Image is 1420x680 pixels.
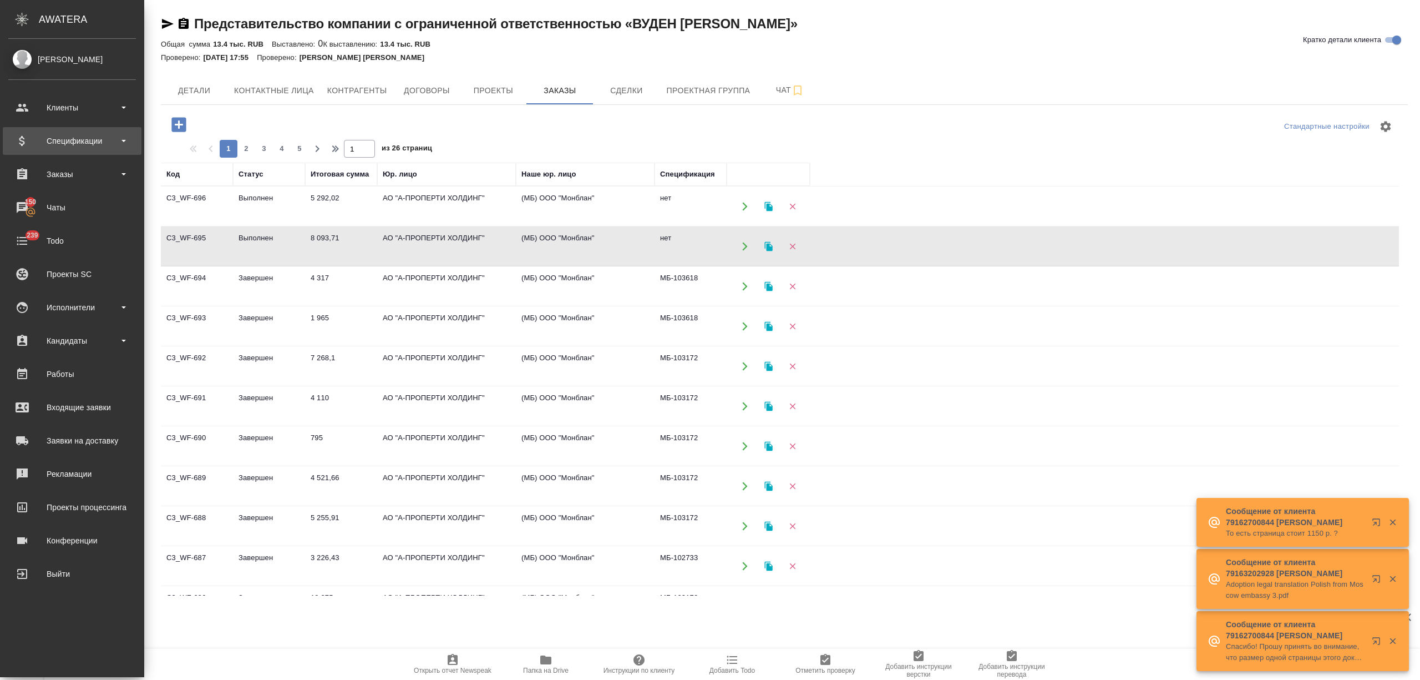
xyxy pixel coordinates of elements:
[233,227,305,266] td: Выполнен
[757,555,780,577] button: Клонировать
[161,307,233,346] td: C3_WF-693
[166,169,180,180] div: Код
[1381,517,1404,527] button: Закрыть
[305,467,377,506] td: 4 521,66
[8,233,136,249] div: Todo
[291,143,308,154] span: 5
[377,507,516,546] td: АО "А-ПРОПЕРТИ ХОЛДИНГ"
[965,649,1058,680] button: Добавить инструкции перевода
[305,587,377,626] td: 18 375
[879,663,958,678] span: Добавить инструкции верстки
[3,493,141,521] a: Проекты процессинга
[779,649,872,680] button: Отметить проверку
[655,547,727,586] td: МБ-102733
[8,199,136,216] div: Чаты
[655,587,727,626] td: МБ-103172
[655,347,727,386] td: МБ-103172
[516,587,655,626] td: (МБ) ООО "Монблан"
[400,84,453,98] span: Договоры
[161,53,204,62] p: Проверено:
[763,83,816,97] span: Чат
[1226,506,1365,528] p: Сообщение от клиента 79162700844 [PERSON_NAME]
[237,140,255,158] button: 2
[305,387,377,426] td: 4 110
[516,307,655,346] td: (МБ) ООО "Монблан"
[733,275,756,298] button: Открыть
[20,230,45,241] span: 239
[872,649,965,680] button: Добавить инструкции верстки
[233,307,305,346] td: Завершен
[161,427,233,466] td: C3_WF-690
[516,547,655,586] td: (МБ) ООО "Монблан"
[204,53,257,62] p: [DATE] 17:55
[733,515,756,537] button: Открыть
[516,387,655,426] td: (МБ) ООО "Монблан"
[781,435,804,457] button: Удалить
[709,667,755,674] span: Добавить Todo
[660,169,715,180] div: Спецификация
[516,187,655,226] td: (МБ) ООО "Монблан"
[8,566,136,582] div: Выйти
[3,427,141,455] a: Заявки на доставку
[272,40,318,48] p: Выставлено:
[655,267,727,306] td: МБ-103618
[273,140,291,158] button: 4
[1365,630,1392,657] button: Открыть в новой вкладке
[603,667,675,674] span: Инструкции по клиенту
[523,667,569,674] span: Папка на Drive
[168,84,221,98] span: Детали
[161,267,233,306] td: C3_WF-694
[516,507,655,546] td: (МБ) ООО "Монблан"
[377,387,516,426] td: АО "А-ПРОПЕРТИ ХОЛДИНГ"
[414,667,491,674] span: Открыть отчет Newspeak
[161,347,233,386] td: C3_WF-692
[18,197,43,208] span: 150
[781,355,804,377] button: Удалить
[3,360,141,388] a: Работы
[233,587,305,626] td: Завершен
[516,267,655,306] td: (МБ) ООО "Монблан"
[305,227,377,266] td: 8 093,71
[3,394,141,421] a: Входящие заявки
[291,140,308,158] button: 5
[1226,579,1365,601] p: Adoption legal translation Polish from Moscow embassy 3.pdf
[733,315,756,338] button: Открыть
[161,507,233,546] td: C3_WF-688
[377,467,516,506] td: АО "А-ПРОПЕРТИ ХОЛДИНГ"
[1381,574,1404,584] button: Закрыть
[1226,641,1365,663] p: Спасибо! Прошу принять во внимание, что размер одной страницы этого документа составляет 1/4 страни
[377,427,516,466] td: АО "А-ПРОПЕРТИ ХОЛДИНГ"
[233,387,305,426] td: Завершен
[757,195,780,218] button: Клонировать
[8,432,136,449] div: Заявки на доставку
[516,347,655,386] td: (МБ) ООО "Монблан"
[8,53,136,66] div: [PERSON_NAME]
[233,427,305,466] td: Завершен
[8,133,136,149] div: Спецификации
[757,595,780,617] button: Клонировать
[377,587,516,626] td: АО "А-ПРОПЕРТИ ХОЛДИНГ"
[311,169,369,180] div: Итоговая сумма
[255,140,273,158] button: 3
[377,187,516,226] td: АО "А-ПРОПЕРТИ ХОЛДИНГ"
[757,435,780,457] button: Клонировать
[3,460,141,488] a: Рекламации
[1365,568,1392,595] button: Открыть в новой вкладке
[733,395,756,417] button: Открыть
[305,427,377,466] td: 795
[757,355,780,377] button: Клонировать
[380,40,439,48] p: 13.4 тыс. RUB
[757,475,780,497] button: Клонировать
[161,17,174,31] button: Скопировать ссылку для ЯМессенджера
[257,53,300,62] p: Проверено:
[255,143,273,154] span: 3
[8,299,136,316] div: Исполнители
[521,169,576,180] div: Наше юр. лицо
[161,547,233,586] td: C3_WF-687
[8,532,136,549] div: Конференции
[8,333,136,349] div: Кандидаты
[686,649,779,680] button: Добавить Todo
[757,315,780,338] button: Клонировать
[733,235,756,258] button: Открыть
[781,475,804,497] button: Удалить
